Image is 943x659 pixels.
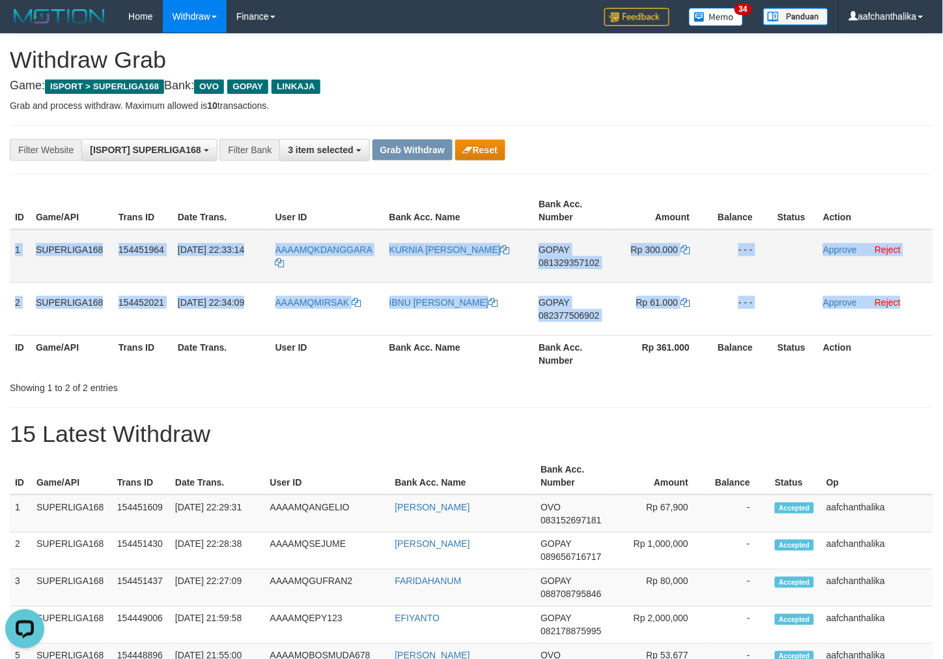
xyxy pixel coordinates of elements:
span: 154451964 [119,244,164,255]
td: Rp 67,900 [615,495,708,533]
th: ID [10,458,31,495]
th: Date Trans. [170,458,265,495]
td: aafchanthalika [821,607,933,644]
td: Rp 80,000 [615,570,708,607]
td: 1 [10,229,31,283]
a: AAAAMQMIRSAK [275,297,361,308]
a: [PERSON_NAME] [395,539,470,549]
td: 2 [10,282,31,335]
a: EFIYANTO [395,613,440,624]
th: Trans ID [113,192,173,229]
td: Rp 2,000,000 [615,607,708,644]
button: Open LiveChat chat widget [5,5,44,44]
button: [ISPORT] SUPERLIGA168 [81,139,217,161]
th: Balance [709,335,772,372]
td: AAAAMQANGELIO [265,495,390,533]
button: 3 item selected [279,139,369,161]
th: ID [10,192,31,229]
td: [DATE] 22:28:38 [170,533,265,570]
td: aafchanthalika [821,570,933,607]
span: GOPAY [227,80,268,94]
span: Copy 081329357102 to clipboard [539,257,599,268]
td: 154451430 [112,533,170,570]
td: - - - [709,229,772,283]
th: User ID [270,192,384,229]
th: Trans ID [112,458,170,495]
a: Reject [875,244,901,255]
th: Status [770,458,821,495]
div: Filter Website [10,139,81,161]
th: Balance [708,458,770,495]
span: AAAAMQMIRSAK [275,297,350,308]
span: LINKAJA [272,80,320,94]
th: Bank Acc. Number [533,192,613,229]
th: Op [821,458,933,495]
a: Approve [823,297,857,308]
td: - - - [709,282,772,335]
span: 34 [735,3,752,15]
th: ID [10,335,31,372]
th: Bank Acc. Name [384,192,534,229]
img: Button%20Memo.svg [689,8,744,26]
a: IBNU [PERSON_NAME] [389,297,498,308]
span: Copy 082178875995 to clipboard [541,626,601,637]
td: SUPERLIGA168 [31,570,112,607]
button: Grab Withdraw [373,139,453,160]
h1: 15 Latest Withdraw [10,421,933,447]
td: [DATE] 22:29:31 [170,495,265,533]
th: Action [818,335,933,372]
span: 3 item selected [288,145,353,155]
th: Bank Acc. Name [384,335,534,372]
th: Date Trans. [173,192,270,229]
th: Amount [613,192,709,229]
th: Amount [615,458,708,495]
span: [DATE] 22:34:09 [178,297,244,308]
th: User ID [270,335,384,372]
a: Copy 300000 to clipboard [681,244,690,255]
span: GOPAY [541,539,571,549]
td: 2 [10,533,31,570]
a: Copy 61000 to clipboard [681,297,690,308]
td: aafchanthalika [821,495,933,533]
span: GOPAY [541,576,571,587]
span: Rp 61.000 [636,297,679,308]
td: SUPERLIGA168 [31,607,112,644]
td: AAAAMQEPY123 [265,607,390,644]
td: - [708,495,770,533]
a: FARIDAHANUM [395,576,462,587]
img: MOTION_logo.png [10,7,109,26]
th: Bank Acc. Number [533,335,613,372]
th: Game/API [31,335,113,372]
span: 154452021 [119,297,164,308]
a: [PERSON_NAME] [395,502,470,512]
td: SUPERLIGA168 [31,229,113,283]
th: Status [772,335,818,372]
span: ISPORT > SUPERLIGA168 [45,80,164,94]
span: Copy 083152697181 to clipboard [541,515,601,525]
img: Feedback.jpg [604,8,669,26]
th: Bank Acc. Name [390,458,536,495]
td: SUPERLIGA168 [31,495,112,533]
span: Rp 300.000 [631,244,678,255]
a: KURNIA [PERSON_NAME] [389,244,510,255]
h1: Withdraw Grab [10,47,933,73]
span: Accepted [775,614,814,625]
th: Trans ID [113,335,173,372]
span: GOPAY [541,613,571,624]
span: Copy 088708795846 to clipboard [541,589,601,600]
th: Status [772,192,818,229]
p: Grab and process withdraw. Maximum allowed is transactions. [10,99,933,112]
th: Action [818,192,933,229]
div: Showing 1 to 2 of 2 entries [10,376,383,394]
span: [ISPORT] SUPERLIGA168 [90,145,201,155]
td: - [708,607,770,644]
span: Accepted [775,577,814,588]
a: Approve [823,244,857,255]
td: 154449006 [112,607,170,644]
strong: 10 [207,100,218,111]
span: [DATE] 22:33:14 [178,244,244,255]
td: AAAAMQSEJUME [265,533,390,570]
td: 1 [10,495,31,533]
th: Rp 361.000 [613,335,709,372]
span: AAAAMQKDANGGARA [275,244,373,255]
